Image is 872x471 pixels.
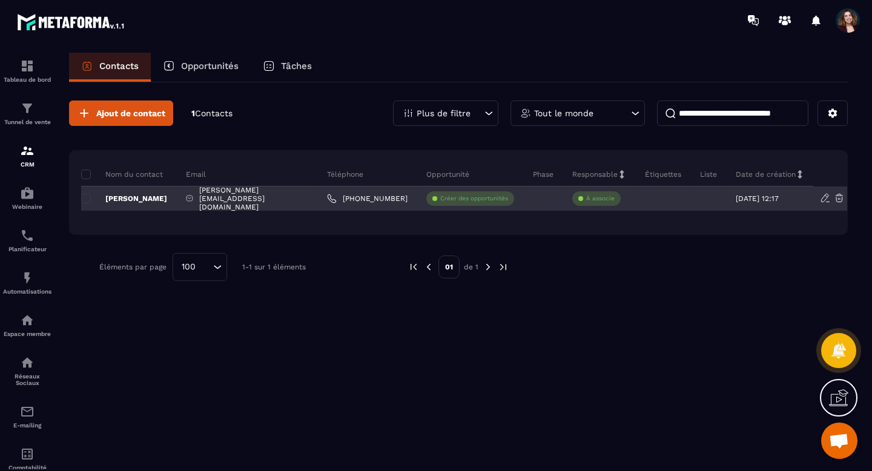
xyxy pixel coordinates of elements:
p: [PERSON_NAME] [81,194,167,203]
p: Réseaux Sociaux [3,373,51,386]
p: Téléphone [327,170,363,179]
a: automationsautomationsEspace membre [3,304,51,346]
p: 01 [438,255,460,278]
p: CRM [3,161,51,168]
input: Search for option [200,260,210,274]
p: Espace membre [3,331,51,337]
p: de 1 [464,262,478,272]
a: emailemailE-mailing [3,395,51,438]
p: Tâches [281,61,312,71]
img: automations [20,271,35,285]
a: formationformationCRM [3,134,51,177]
a: formationformationTunnel de vente [3,92,51,134]
p: Phase [533,170,553,179]
img: formation [20,143,35,158]
img: formation [20,59,35,73]
p: À associe [586,194,615,203]
a: automationsautomationsWebinaire [3,177,51,219]
p: Planificateur [3,246,51,252]
p: Éléments par page [99,263,167,271]
p: Email [186,170,206,179]
p: Responsable [572,170,618,179]
img: prev [408,262,419,272]
img: scheduler [20,228,35,243]
p: Date de création [736,170,796,179]
p: 1 [191,108,233,119]
p: Créer des opportunités [440,194,508,203]
p: Contacts [99,61,139,71]
img: accountant [20,447,35,461]
p: Plus de filtre [417,109,471,117]
p: Opportunités [181,61,239,71]
img: next [483,262,494,272]
p: Étiquettes [645,170,681,179]
p: Nom du contact [81,170,163,179]
span: Contacts [195,108,233,118]
p: Comptabilité [3,464,51,471]
a: Contacts [69,53,151,82]
p: Tout le monde [534,109,593,117]
button: Ajout de contact [69,100,173,126]
p: [DATE] 12:17 [736,194,779,203]
p: 1-1 sur 1 éléments [242,263,306,271]
a: formationformationTableau de bord [3,50,51,92]
a: schedulerschedulerPlanificateur [3,219,51,262]
img: social-network [20,355,35,370]
a: Ouvrir le chat [821,423,857,459]
img: prev [423,262,434,272]
img: next [498,262,509,272]
p: Webinaire [3,203,51,210]
img: automations [20,186,35,200]
a: [PHONE_NUMBER] [327,194,408,203]
a: Tâches [251,53,324,82]
img: email [20,404,35,419]
p: Opportunité [426,170,469,179]
span: 100 [177,260,200,274]
div: Search for option [173,253,227,281]
a: social-networksocial-networkRéseaux Sociaux [3,346,51,395]
a: automationsautomationsAutomatisations [3,262,51,304]
p: Tableau de bord [3,76,51,83]
img: automations [20,313,35,328]
span: Ajout de contact [96,107,165,119]
img: logo [17,11,126,33]
p: E-mailing [3,422,51,429]
p: Automatisations [3,288,51,295]
p: Tunnel de vente [3,119,51,125]
img: formation [20,101,35,116]
a: Opportunités [151,53,251,82]
p: Liste [700,170,717,179]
